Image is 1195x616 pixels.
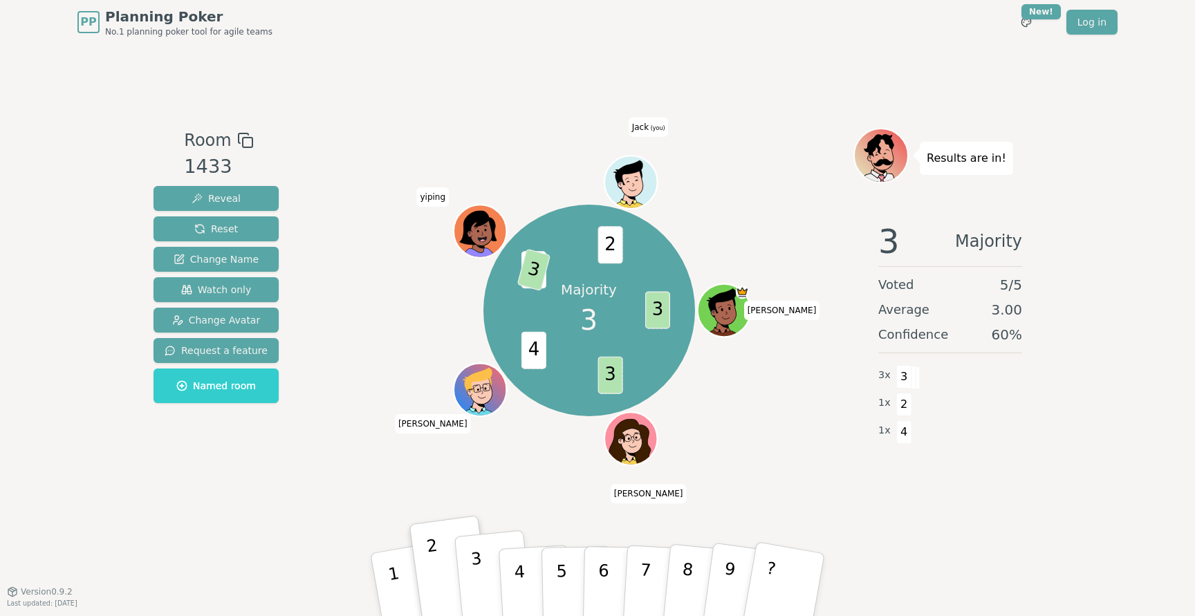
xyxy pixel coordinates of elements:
[165,344,268,357] span: Request a feature
[154,186,279,211] button: Reveal
[955,225,1022,258] span: Majority
[1014,10,1039,35] button: New!
[878,395,891,411] span: 1 x
[21,586,73,597] span: Version 0.9.2
[184,128,231,153] span: Room
[181,283,252,297] span: Watch only
[154,247,279,272] button: Change Name
[105,26,272,37] span: No.1 planning poker tool for agile teams
[597,226,622,263] span: 2
[154,338,279,363] button: Request a feature
[649,124,665,131] span: (you)
[896,393,912,416] span: 2
[896,420,912,444] span: 4
[517,249,550,291] span: 3
[896,365,912,389] span: 3
[878,300,929,319] span: Average
[735,286,748,299] span: Colin is the host
[7,586,73,597] button: Version0.9.2
[878,225,900,258] span: 3
[521,332,546,369] span: 4
[80,14,96,30] span: PP
[184,153,253,181] div: 1433
[991,300,1022,319] span: 3.00
[154,308,279,333] button: Change Avatar
[425,536,446,611] p: 2
[629,117,669,136] span: Click to change your name
[878,368,891,383] span: 3 x
[878,275,914,295] span: Voted
[878,423,891,438] span: 1 x
[645,292,670,329] span: 3
[194,222,238,236] span: Reset
[1021,4,1061,19] div: New!
[1000,275,1022,295] span: 5 / 5
[192,192,241,205] span: Reveal
[7,599,77,607] span: Last updated: [DATE]
[176,379,256,393] span: Named room
[154,368,279,403] button: Named room
[154,216,279,241] button: Reset
[611,484,687,503] span: Click to change your name
[606,157,656,207] button: Click to change your avatar
[927,149,1006,168] p: Results are in!
[154,277,279,302] button: Watch only
[992,325,1022,344] span: 60 %
[1066,10,1118,35] a: Log in
[561,280,617,299] p: Majority
[77,7,272,37] a: PPPlanning PokerNo.1 planning poker tool for agile teams
[744,301,820,320] span: Click to change your name
[105,7,272,26] span: Planning Poker
[878,325,948,344] span: Confidence
[580,299,597,341] span: 3
[172,313,261,327] span: Change Avatar
[395,413,471,433] span: Click to change your name
[174,252,259,266] span: Change Name
[597,357,622,394] span: 3
[416,187,449,207] span: Click to change your name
